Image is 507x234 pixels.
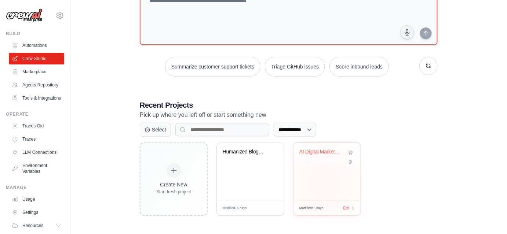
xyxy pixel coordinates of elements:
[140,123,171,137] button: Select
[9,79,64,91] a: Agents Repository
[156,189,191,195] div: Start fresh project
[6,31,64,37] div: Build
[470,199,507,234] iframe: Chat Widget
[347,158,355,166] button: Delete project
[267,205,273,211] span: Edit
[140,100,438,110] h3: Recent Projects
[9,92,64,104] a: Tools & Integrations
[343,205,350,211] span: Edit
[265,57,325,77] button: Triage GitHub issues
[347,149,355,157] button: Add to favorites
[9,220,64,231] button: Resources
[22,223,43,229] span: Resources
[6,111,64,117] div: Operate
[9,133,64,145] a: Traces
[9,207,64,218] a: Settings
[299,206,324,211] span: Modified 15 days
[165,57,260,77] button: Summarize customer support tickets
[419,57,438,75] button: Get new suggestions
[9,146,64,158] a: LLM Connections
[400,25,414,39] button: Click to speak your automation idea
[299,149,344,155] div: AI Digital Marketing Team
[9,193,64,205] a: Usage
[140,110,438,120] p: Pick up where you left off or start something new
[9,40,64,51] a: Automations
[6,185,64,190] div: Manage
[9,120,64,132] a: Traces Old
[9,53,64,64] a: Crew Studio
[223,149,267,155] div: Humanized Blog Writer Automation
[223,206,247,211] span: Modified 15 days
[9,160,64,177] a: Environment Variables
[156,181,191,188] div: Create New
[9,66,64,78] a: Marketplace
[329,57,389,77] button: Score inbound leads
[6,8,43,22] img: Logo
